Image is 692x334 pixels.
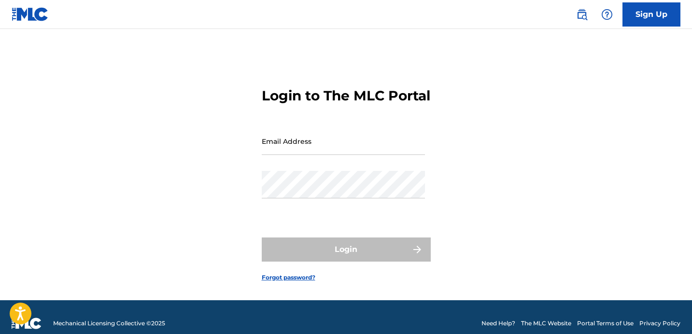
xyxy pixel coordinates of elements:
div: Help [597,5,617,24]
a: Forgot password? [262,273,315,282]
a: Need Help? [481,319,515,328]
img: help [601,9,613,20]
img: search [576,9,588,20]
img: logo [12,318,42,329]
a: Portal Terms of Use [577,319,634,328]
span: Mechanical Licensing Collective © 2025 [53,319,165,328]
a: Public Search [572,5,592,24]
a: Privacy Policy [639,319,680,328]
h3: Login to The MLC Portal [262,87,430,104]
img: MLC Logo [12,7,49,21]
a: The MLC Website [521,319,571,328]
iframe: Chat Widget [644,288,692,334]
a: Sign Up [622,2,680,27]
